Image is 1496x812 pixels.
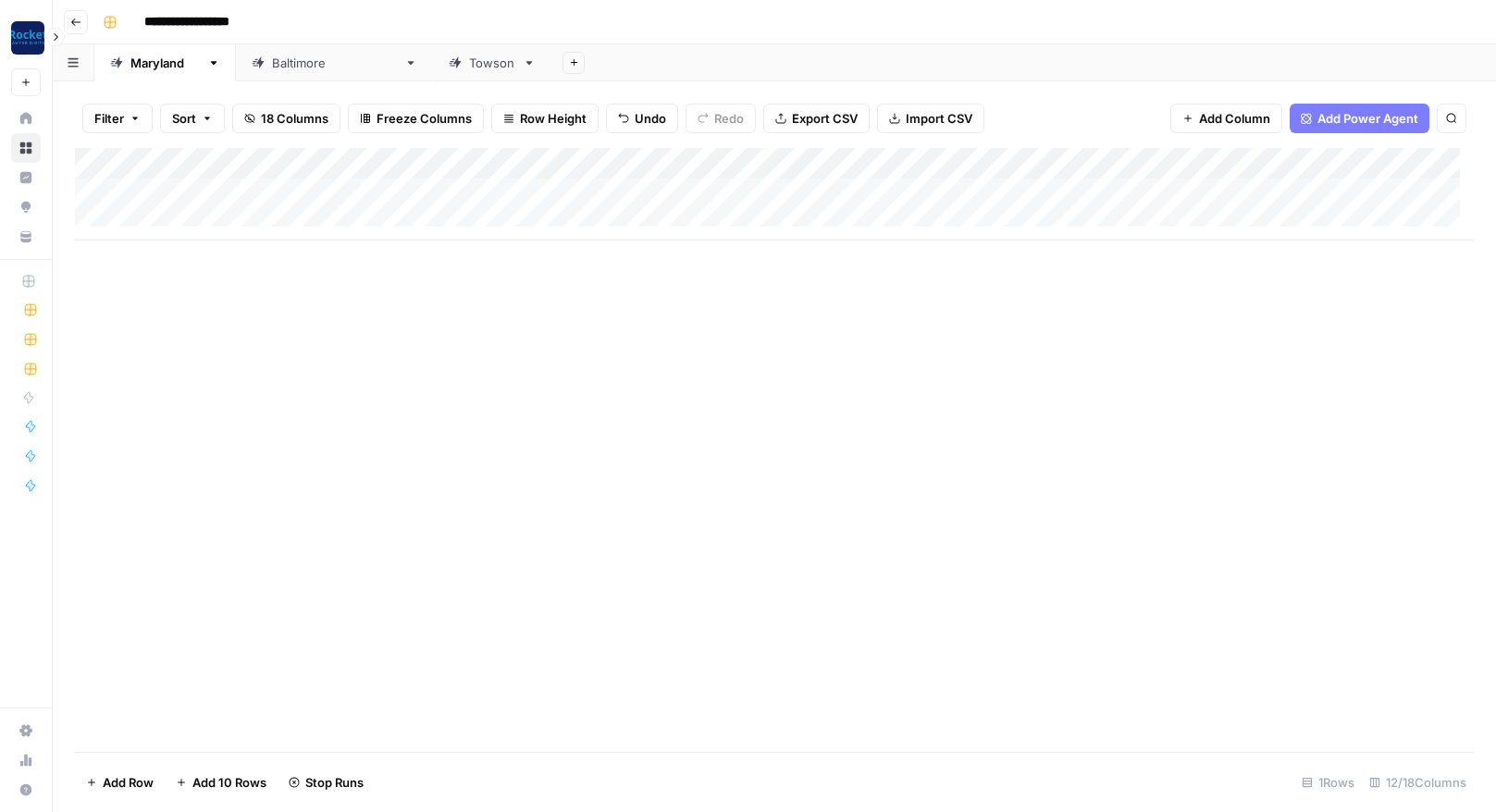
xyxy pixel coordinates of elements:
[635,109,666,128] span: Undo
[377,109,472,128] span: Freeze Columns
[1290,104,1429,133] button: Add Power Agent
[75,768,165,797] button: Add Row
[232,104,340,133] button: 18 Columns
[686,104,756,133] button: Redo
[1317,109,1418,128] span: Add Power Agent
[348,104,484,133] button: Freeze Columns
[130,54,200,72] div: [US_STATE]
[792,109,858,128] span: Export CSV
[11,15,41,61] button: Workspace: Rocket Pilots
[11,163,41,192] a: Insights
[192,773,266,792] span: Add 10 Rows
[877,104,984,133] button: Import CSV
[11,192,41,222] a: Opportunities
[520,109,587,128] span: Row Height
[305,773,364,792] span: Stop Runs
[469,54,515,72] div: Towson
[906,109,972,128] span: Import CSV
[94,109,124,128] span: Filter
[11,745,41,775] a: Usage
[11,716,41,745] a: Settings
[82,104,153,133] button: Filter
[1362,768,1474,797] div: 12/18 Columns
[433,44,551,81] a: Towson
[11,775,41,805] button: Help + Support
[160,104,225,133] button: Sort
[1294,768,1362,797] div: 1 Rows
[103,773,154,792] span: Add Row
[1199,109,1270,128] span: Add Column
[606,104,678,133] button: Undo
[11,222,41,252] a: Your Data
[165,768,278,797] button: Add 10 Rows
[172,109,196,128] span: Sort
[236,44,433,81] a: [GEOGRAPHIC_DATA]
[272,54,397,72] div: [GEOGRAPHIC_DATA]
[763,104,870,133] button: Export CSV
[491,104,599,133] button: Row Height
[278,768,375,797] button: Stop Runs
[261,109,328,128] span: 18 Columns
[11,133,41,163] a: Browse
[1170,104,1282,133] button: Add Column
[11,104,41,133] a: Home
[94,44,236,81] a: [US_STATE]
[11,21,44,55] img: Rocket Pilots Logo
[714,109,744,128] span: Redo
